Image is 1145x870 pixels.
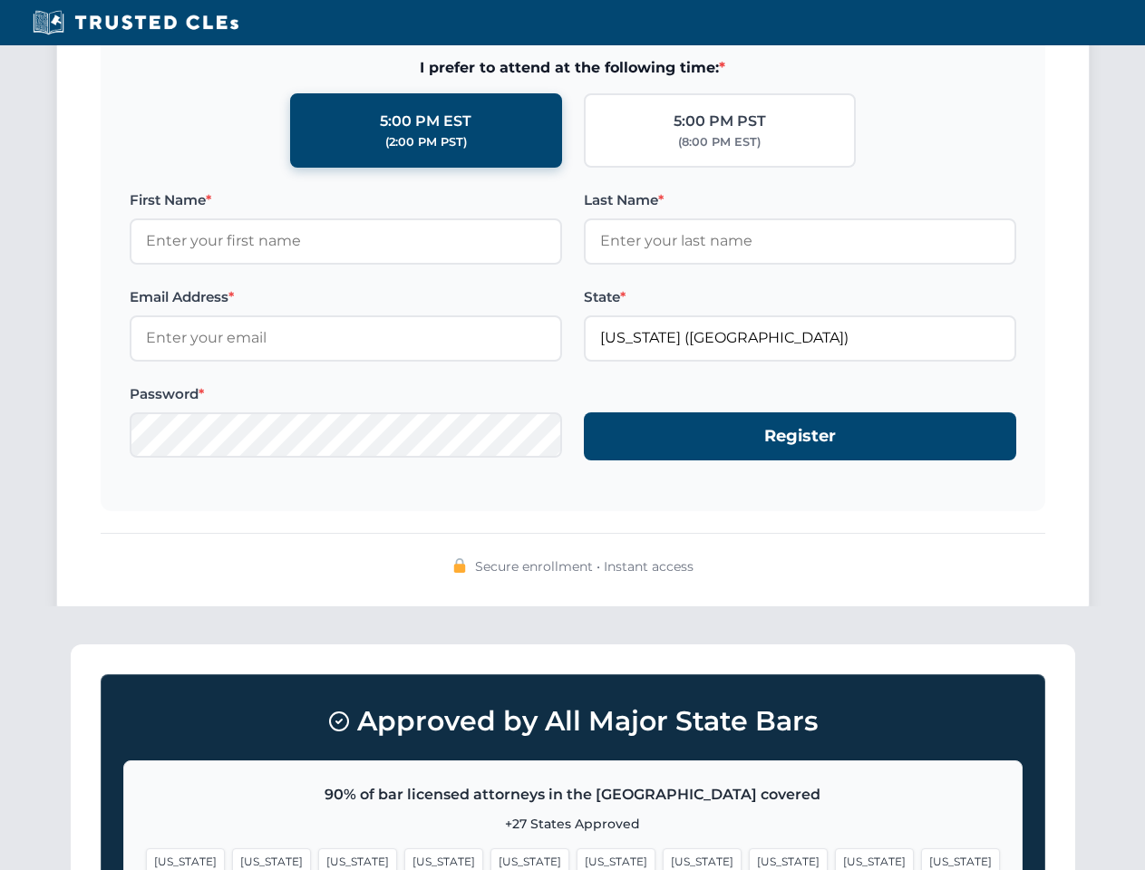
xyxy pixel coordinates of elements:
[584,412,1016,460] button: Register
[146,814,1000,834] p: +27 States Approved
[584,286,1016,308] label: State
[146,783,1000,807] p: 90% of bar licensed attorneys in the [GEOGRAPHIC_DATA] covered
[385,133,467,151] div: (2:00 PM PST)
[130,189,562,211] label: First Name
[452,558,467,573] img: 🔒
[678,133,761,151] div: (8:00 PM EST)
[674,110,766,133] div: 5:00 PM PST
[130,383,562,405] label: Password
[584,218,1016,264] input: Enter your last name
[130,218,562,264] input: Enter your first name
[130,56,1016,80] span: I prefer to attend at the following time:
[475,556,694,576] span: Secure enrollment • Instant access
[27,9,244,36] img: Trusted CLEs
[584,189,1016,211] label: Last Name
[584,315,1016,361] input: Florida (FL)
[130,286,562,308] label: Email Address
[380,110,471,133] div: 5:00 PM EST
[130,315,562,361] input: Enter your email
[123,697,1023,746] h3: Approved by All Major State Bars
